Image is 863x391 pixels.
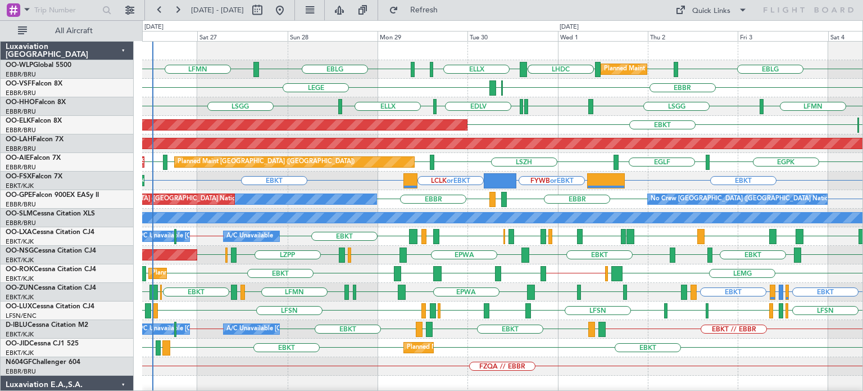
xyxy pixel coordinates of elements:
[6,210,95,217] a: OO-SLMCessna Citation XLS
[107,31,197,41] div: Fri 26
[6,70,36,79] a: EBBR/BRU
[6,107,36,116] a: EBBR/BRU
[6,80,62,87] a: OO-VSFFalcon 8X
[6,155,61,161] a: OO-AIEFalcon 7X
[6,200,36,209] a: EBBR/BRU
[6,266,96,273] a: OO-ROKCessna Citation CJ4
[6,367,36,376] a: EBBR/BRU
[651,191,839,208] div: No Crew [GEOGRAPHIC_DATA] ([GEOGRAPHIC_DATA] National)
[6,219,36,227] a: EBBR/BRU
[226,321,406,338] div: A/C Unavailable [GEOGRAPHIC_DATA]-[GEOGRAPHIC_DATA]
[6,349,34,357] a: EBKT/KJK
[384,1,451,19] button: Refresh
[6,340,79,347] a: OO-JIDCessna CJ1 525
[6,285,34,291] span: OO-ZUN
[692,6,730,17] div: Quick Links
[6,229,94,236] a: OO-LXACessna Citation CJ4
[6,80,31,87] span: OO-VSF
[6,155,30,161] span: OO-AIE
[6,182,34,190] a: EBKT/KJK
[6,293,34,302] a: EBKT/KJK
[6,173,62,180] a: OO-FSXFalcon 7X
[407,339,538,356] div: Planned Maint Kortrijk-[GEOGRAPHIC_DATA]
[6,359,80,366] a: N604GFChallenger 604
[12,22,122,40] button: All Aircraft
[467,31,557,41] div: Tue 30
[6,312,37,320] a: LFSN/ENC
[560,23,579,32] div: [DATE]
[6,229,32,236] span: OO-LXA
[6,163,36,172] a: EBBR/BRU
[6,62,33,69] span: OO-WLP
[6,145,36,153] a: EBBR/BRU
[152,265,283,282] div: Planned Maint Kortrijk-[GEOGRAPHIC_DATA]
[648,31,738,41] div: Thu 2
[6,322,88,329] a: D-IBLUCessna Citation M2
[6,62,71,69] a: OO-WLPGlobal 5500
[6,275,34,283] a: EBKT/KJK
[6,173,31,180] span: OO-FSX
[178,154,355,170] div: Planned Maint [GEOGRAPHIC_DATA] ([GEOGRAPHIC_DATA])
[6,210,33,217] span: OO-SLM
[378,31,467,41] div: Mon 29
[6,192,32,199] span: OO-GPE
[6,118,62,124] a: OO-ELKFalcon 8X
[6,340,29,347] span: OO-JID
[6,136,33,143] span: OO-LAH
[6,126,36,134] a: EBBR/BRU
[288,31,378,41] div: Sun 28
[6,237,34,246] a: EBKT/KJK
[34,2,99,19] input: Trip Number
[6,322,28,329] span: D-IBLU
[6,359,32,366] span: N604GF
[6,248,96,254] a: OO-NSGCessna Citation CJ4
[558,31,648,41] div: Wed 1
[191,5,244,15] span: [DATE] - [DATE]
[6,330,34,339] a: EBKT/KJK
[6,136,63,143] a: OO-LAHFalcon 7X
[738,31,828,41] div: Fri 3
[604,61,685,78] div: Planned Maint Milan (Linate)
[29,27,119,35] span: All Aircraft
[144,23,163,32] div: [DATE]
[670,1,753,19] button: Quick Links
[6,118,31,124] span: OO-ELK
[197,31,287,41] div: Sat 27
[6,285,96,291] a: OO-ZUNCessna Citation CJ4
[6,89,36,97] a: EBBR/BRU
[43,191,246,208] div: Planned Maint [GEOGRAPHIC_DATA] ([GEOGRAPHIC_DATA] National)
[6,99,35,106] span: OO-HHO
[6,248,34,254] span: OO-NSG
[6,192,99,199] a: OO-GPEFalcon 900EX EASy II
[401,6,448,14] span: Refresh
[6,303,94,310] a: OO-LUXCessna Citation CJ4
[6,266,34,273] span: OO-ROK
[226,228,273,245] div: A/C Unavailable
[6,256,34,264] a: EBKT/KJK
[6,303,32,310] span: OO-LUX
[6,99,66,106] a: OO-HHOFalcon 8X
